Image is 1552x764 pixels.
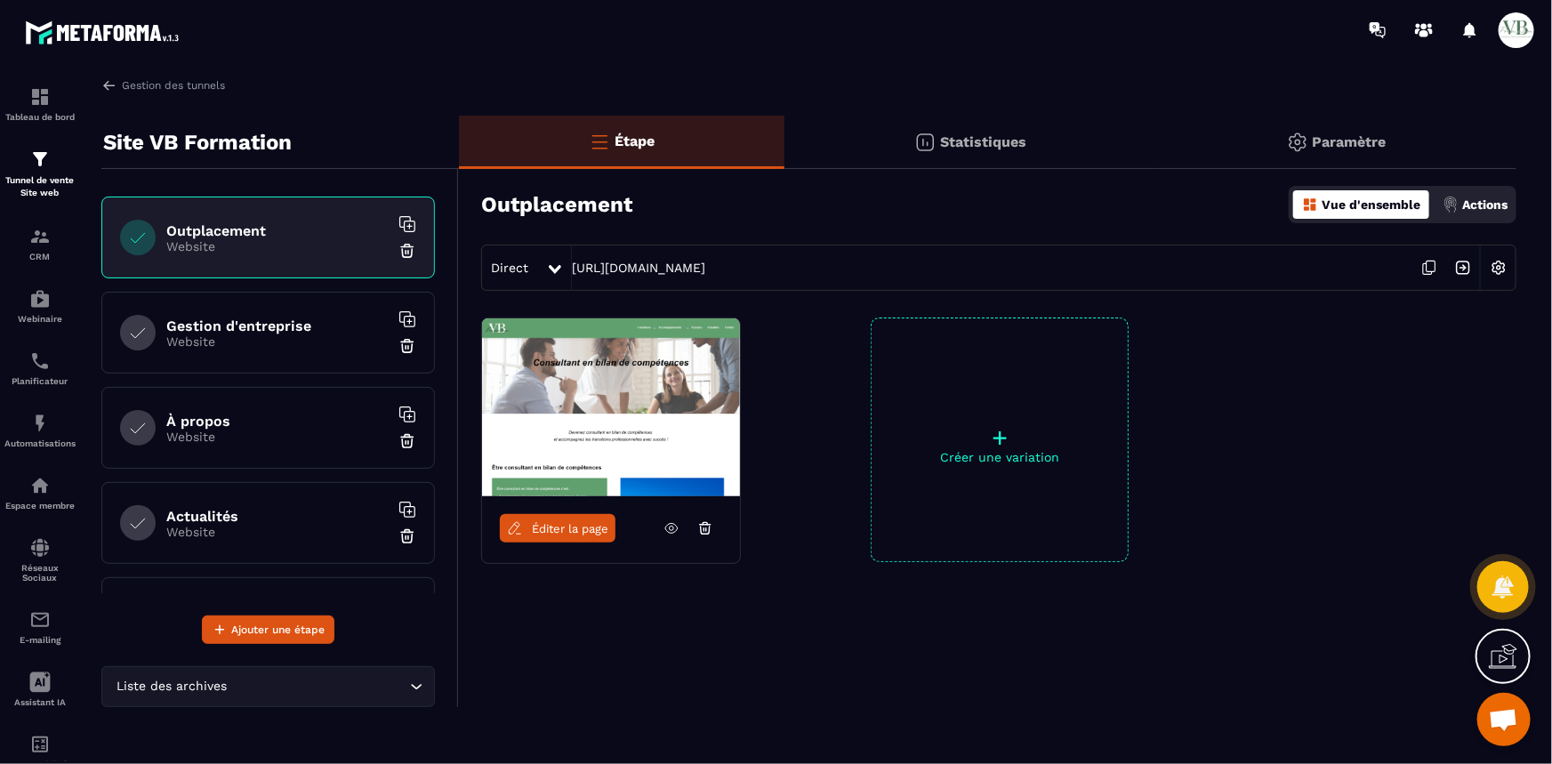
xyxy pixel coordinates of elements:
[1302,197,1318,213] img: dashboard-orange.40269519.svg
[872,425,1128,450] p: +
[1477,693,1531,746] div: Ouvrir le chat
[166,413,389,430] h6: À propos
[1322,197,1420,212] p: Vue d'ensemble
[166,508,389,525] h6: Actualités
[914,132,936,153] img: stats.20deebd0.svg
[589,131,610,152] img: bars-o.4a397970.svg
[482,318,740,496] img: image
[398,527,416,545] img: trash
[166,525,389,539] p: Website
[29,149,51,170] img: formation
[1462,197,1508,212] p: Actions
[4,174,76,199] p: Tunnel de vente Site web
[231,621,325,639] span: Ajouter une étape
[491,261,528,275] span: Direct
[4,563,76,583] p: Réseaux Sociaux
[572,261,705,275] a: [URL][DOMAIN_NAME]
[166,430,389,444] p: Website
[4,337,76,399] a: schedulerschedulerPlanificateur
[4,252,76,261] p: CRM
[166,318,389,334] h6: Gestion d'entreprise
[4,73,76,135] a: formationformationTableau de bord
[103,125,292,160] p: Site VB Formation
[4,275,76,337] a: automationsautomationsWebinaire
[202,615,334,644] button: Ajouter une étape
[500,514,615,543] a: Éditer la page
[615,133,655,149] p: Étape
[4,462,76,524] a: automationsautomationsEspace membre
[4,596,76,658] a: emailemailE-mailing
[113,677,231,696] span: Liste des archives
[1443,197,1459,213] img: actions.d6e523a2.png
[101,77,117,93] img: arrow
[4,438,76,448] p: Automatisations
[166,239,389,253] p: Website
[4,376,76,386] p: Planificateur
[29,475,51,496] img: automations
[166,334,389,349] p: Website
[398,432,416,450] img: trash
[398,242,416,260] img: trash
[29,288,51,310] img: automations
[29,413,51,434] img: automations
[872,450,1128,464] p: Créer une variation
[4,314,76,324] p: Webinaire
[101,666,435,707] div: Search for option
[101,77,225,93] a: Gestion des tunnels
[4,399,76,462] a: automationsautomationsAutomatisations
[4,658,76,720] a: Assistant IA
[25,16,185,49] img: logo
[29,734,51,755] img: accountant
[4,524,76,596] a: social-networksocial-networkRéseaux Sociaux
[29,537,51,559] img: social-network
[29,609,51,631] img: email
[4,213,76,275] a: formationformationCRM
[940,133,1026,150] p: Statistiques
[4,112,76,122] p: Tableau de bord
[29,226,51,247] img: formation
[1313,133,1387,150] p: Paramètre
[4,135,76,213] a: formationformationTunnel de vente Site web
[532,522,608,535] span: Éditer la page
[481,192,632,217] h3: Outplacement
[1482,251,1516,285] img: setting-w.858f3a88.svg
[29,350,51,372] img: scheduler
[1287,132,1308,153] img: setting-gr.5f69749f.svg
[398,337,416,355] img: trash
[231,677,406,696] input: Search for option
[4,697,76,707] p: Assistant IA
[4,635,76,645] p: E-mailing
[4,501,76,511] p: Espace membre
[166,222,389,239] h6: Outplacement
[1446,251,1480,285] img: arrow-next.bcc2205e.svg
[29,86,51,108] img: formation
